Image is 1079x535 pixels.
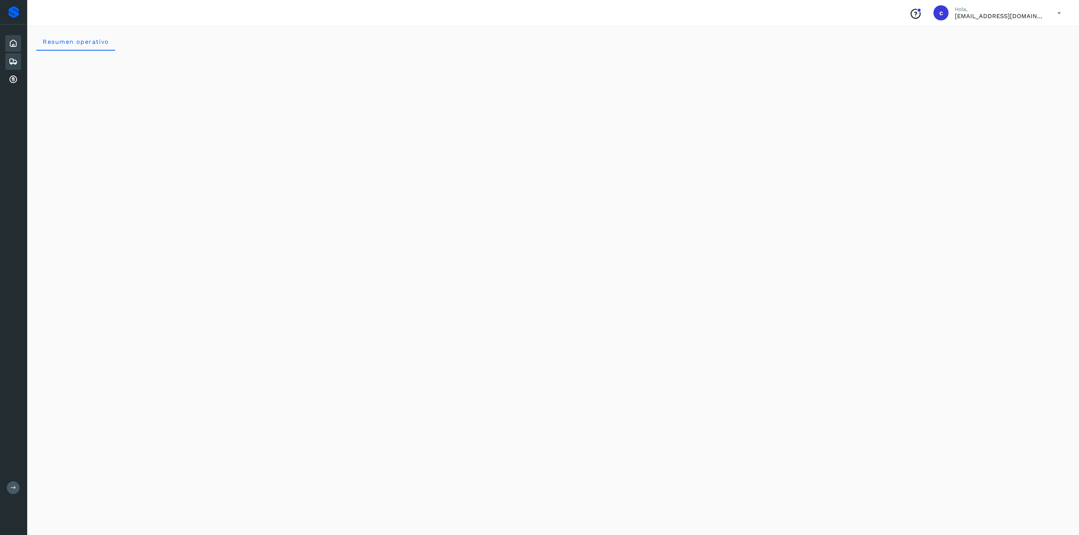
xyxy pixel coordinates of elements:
div: Cuentas por cobrar [5,71,21,88]
p: cuentas3@enlacesmet.com.mx [955,12,1045,20]
span: Resumen operativo [42,38,109,45]
div: Embarques [5,53,21,70]
p: Hola, [955,6,1045,12]
div: Inicio [5,35,21,52]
